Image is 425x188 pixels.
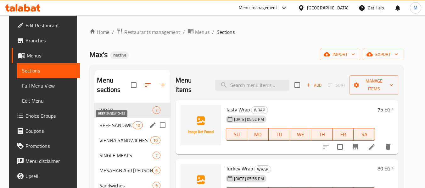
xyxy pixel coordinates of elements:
[350,75,398,95] button: Manage items
[94,163,170,178] div: MESAHAB And [PERSON_NAME]6
[17,78,80,93] a: Full Menu View
[25,22,75,29] span: Edit Restaurant
[12,108,80,123] a: Choice Groups
[153,106,160,114] div: items
[305,82,322,89] span: Add
[148,121,157,130] button: edit
[239,4,277,12] div: Menu-management
[348,139,363,154] button: Branch-specific-item
[151,137,160,143] span: 10
[368,51,398,58] span: export
[414,4,417,11] span: M
[110,51,129,59] div: Inactive
[181,105,221,145] img: Tasty Wrap
[22,67,75,74] span: Sections
[311,128,333,141] button: TH
[99,106,152,114] span: WRAP
[124,28,180,36] span: Restaurants management
[368,143,376,151] a: Edit menu item
[232,176,266,182] span: [DATE] 05:56 PM
[25,37,75,44] span: Branches
[291,78,304,92] span: Select section
[363,49,403,60] button: export
[110,52,129,58] span: Inactive
[12,33,80,48] a: Branches
[307,4,349,11] div: [GEOGRAPHIC_DATA]
[153,167,160,174] div: items
[99,152,152,159] span: SINGLE MEALS
[176,76,208,94] h2: Menu items
[232,116,266,122] span: [DATE] 05:52 PM
[333,140,347,153] span: Select to update
[269,128,290,141] button: TU
[377,164,393,173] h6: 80 EGP
[140,78,155,93] span: Sort sections
[247,128,269,141] button: MO
[12,153,80,169] a: Menu disclaimer
[183,28,185,36] li: /
[89,28,109,36] a: Home
[153,153,160,158] span: 7
[22,97,75,105] span: Edit Menu
[251,106,268,114] span: WRAP
[155,78,171,93] button: Add section
[333,128,354,141] button: FR
[215,80,289,91] input: search
[150,137,160,144] div: items
[226,128,248,141] button: SU
[153,107,160,113] span: 7
[97,76,131,94] h2: Menu sections
[27,52,75,59] span: Menus
[320,49,360,60] button: import
[290,128,311,141] button: WE
[94,103,170,118] div: WRAP7
[127,78,140,92] span: Select all sections
[17,93,80,108] a: Edit Menu
[377,105,393,114] h6: 75 EGP
[254,166,271,173] span: WRAP
[355,77,393,93] span: Manage items
[153,152,160,159] div: items
[94,118,170,133] div: BEEF SANDWICHES10edit
[99,121,132,129] span: BEEF SANDWICHES
[226,164,253,173] span: Turkey Wrap
[212,28,214,36] li: /
[217,28,235,36] span: Sections
[25,127,75,135] span: Coupons
[12,18,80,33] a: Edit Restaurant
[250,130,266,139] span: MO
[335,130,351,139] span: FR
[112,28,114,36] li: /
[94,133,170,148] div: VIENNA SANDWICHES10
[25,142,75,150] span: Promotions
[153,168,160,174] span: 6
[133,121,143,129] div: items
[99,167,152,174] span: MESAHAB And [PERSON_NAME]
[354,128,375,141] button: SA
[324,80,350,90] span: Select section first
[226,105,250,114] span: Tasty Wrap
[89,28,403,36] nav: breadcrumb
[133,122,143,128] span: 10
[12,138,80,153] a: Promotions
[99,137,150,144] span: VIENNA SANDWICHES
[325,51,355,58] span: import
[293,130,309,139] span: WE
[94,148,170,163] div: SINGLE MEALS7
[195,28,210,36] span: Menus
[314,130,330,139] span: TH
[229,130,245,139] span: SU
[356,130,372,139] span: SA
[304,80,324,90] span: Add item
[187,28,210,36] a: Menus
[25,157,75,165] span: Menu disclaimer
[12,123,80,138] a: Coupons
[25,172,75,180] span: Upsell
[89,47,108,62] span: Max's
[381,139,396,154] button: delete
[99,167,152,174] div: MESAHAB And Rizzo
[12,169,80,184] a: Upsell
